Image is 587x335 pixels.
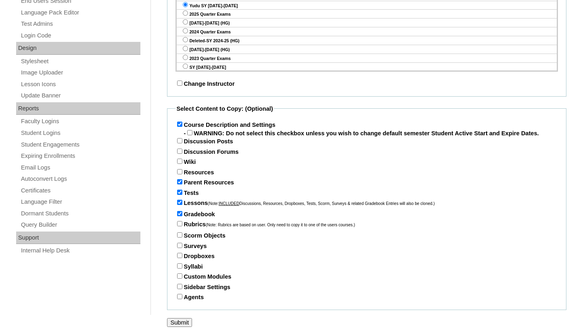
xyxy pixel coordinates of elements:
label: Tests [175,190,198,196]
a: Query Builder [20,220,140,230]
input: Lessons(Note:INCLUDEDDiscussions, Resources, Dropboxes, Tests, Scorm, Surveys & related Gradebook... [177,200,182,205]
input: Gradebook [177,211,182,216]
div: 2025 Quarter Exams [177,10,557,19]
label: Sidebar Settings [175,284,230,290]
div: Deleted-SY 2024-25 (HG) [177,36,557,45]
label: Dropboxes [175,253,215,259]
label: Lessons [175,200,435,206]
input: Submit [167,318,192,327]
label: Course Description and Settings [175,122,275,128]
div: Reports [16,102,140,115]
label: Discussion Forums [175,149,238,155]
label: - WARNING: Do not select this checkbox unless you wish to change default semester Student Active ... [184,130,539,136]
a: Update Banner [20,91,140,101]
div: [DATE]-[DATE] (HG) [177,19,557,27]
input: Wiki [177,159,182,164]
div: 2023 Quarter Exams [177,54,557,63]
div: Support [16,232,140,244]
input: Course Description and Settings [177,122,182,127]
a: Login Code [20,31,140,41]
span: (Note: Rubrics are based on user. Only need to copy it to one of the users courses.) [206,223,355,227]
label: Resources [175,169,214,176]
span: (Note: Discussions, Resources, Dropboxes, Tests, Scorm, Surveys & related Gradebook Entries will ... [208,201,435,206]
u: INCLUDED [219,201,239,206]
label: Syllabi [175,263,203,270]
input: Syllabi [177,263,182,269]
label: Wiki [175,159,196,165]
a: Student Logins [20,128,140,138]
input: Surveys [177,243,182,248]
input: Agents [177,294,182,299]
label: Agents [175,294,204,300]
label: Discussion Posts [175,138,233,145]
a: Internal Help Desk [20,246,140,256]
input: Custom Modules [177,273,182,279]
label: Rubrics [175,221,355,227]
div: Yudu SY [DATE]-[DATE] [177,1,557,10]
a: Email Logs [20,163,140,173]
input: Resources [177,169,182,174]
a: Student Engagements [20,140,140,150]
label: Surveys [175,243,207,249]
legend: Select Content to Copy: (Optional) [175,105,274,113]
a: Language Filter [20,197,140,207]
div: SY [DATE]-[DATE] [177,63,557,72]
a: Image Uploader [20,68,140,78]
a: Autoconvert Logs [20,174,140,184]
a: Certificates [20,186,140,196]
input: Rubrics(Note: Rubrics are based on user. Only need to copy it to one of the users courses.) [177,221,182,226]
input: Scorm Objects [177,232,182,238]
input: -WARNING: Do not select this checkbox unless you wish to change default semester Student Active S... [187,130,192,135]
input: Sidebar Settings [177,284,182,289]
div: [DATE]-[DATE] (HG) [177,45,557,54]
a: Stylesheet [20,56,140,66]
div: Design [16,42,140,55]
input: Tests [177,190,182,195]
a: Test Admins [20,19,140,29]
label: Parent Resources [175,179,234,186]
input: Discussion Posts [177,138,182,143]
input: Parent Resources [177,179,182,184]
label: Custom Modules [175,273,231,280]
div: 2024 Quarter Exams [177,27,557,36]
a: Dormant Students [20,209,140,219]
label: Scorm Objects [175,232,225,239]
a: Expiring Enrollments [20,151,140,161]
a: Faculty Logins [20,116,140,126]
a: Lesson Icons [20,79,140,89]
label: Gradebook [175,211,215,217]
a: Language Pack Editor [20,8,140,18]
input: Discussion Forums [177,149,182,154]
input: Dropboxes [177,253,182,258]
